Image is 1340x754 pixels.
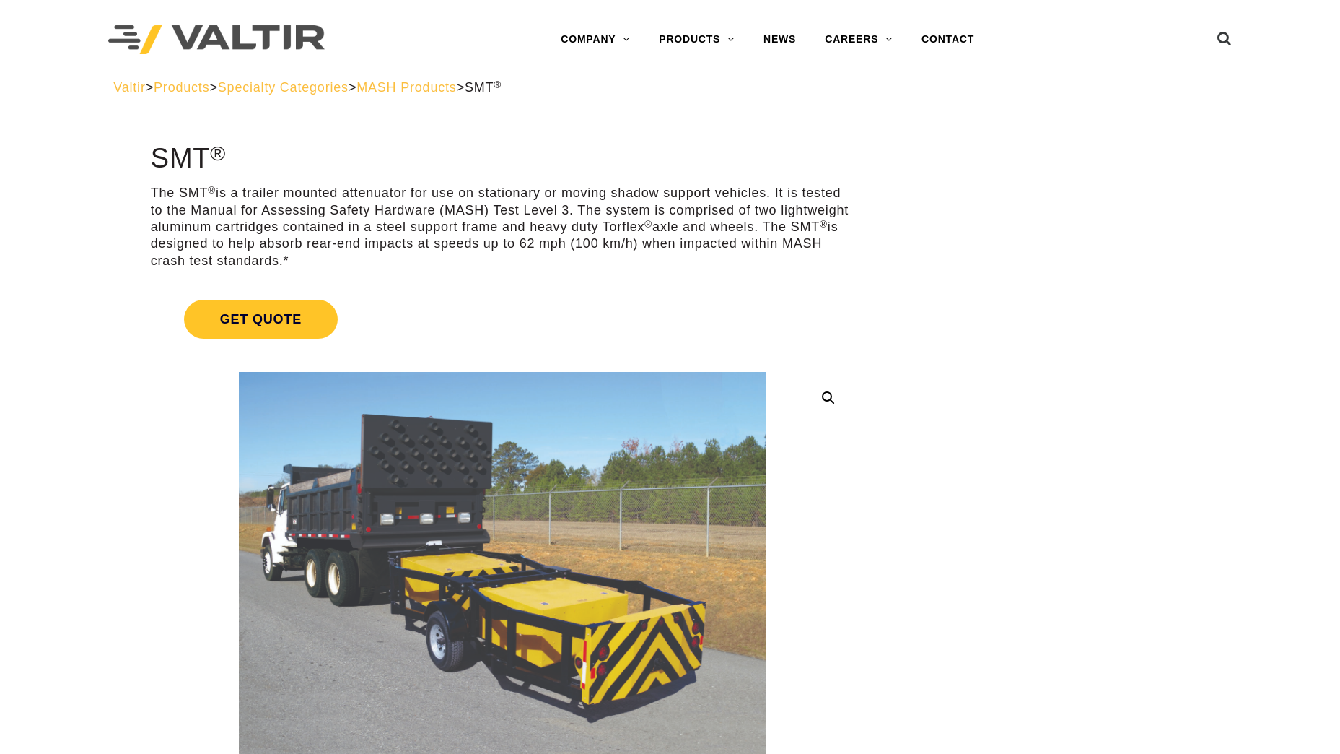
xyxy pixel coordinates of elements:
a: Valtir [113,80,145,95]
img: Valtir [108,25,325,55]
a: Specialty Categories [218,80,349,95]
a: MASH Products [356,80,456,95]
p: The SMT is a trailer mounted attenuator for use on stationary or moving shadow support vehicles. ... [151,185,854,269]
a: Products [154,80,209,95]
sup: ® [644,219,652,230]
span: SMT [465,80,502,95]
sup: ® [208,185,216,196]
a: CONTACT [907,25,989,54]
sup: ® [820,219,828,230]
a: Get Quote [151,282,854,356]
sup: ® [210,142,226,165]
sup: ® [494,79,502,90]
a: CAREERS [810,25,907,54]
a: PRODUCTS [644,25,749,54]
a: NEWS [749,25,810,54]
h1: SMT [151,144,854,174]
span: Get Quote [184,300,338,339]
div: > > > > [113,79,1227,96]
a: COMPANY [546,25,644,54]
